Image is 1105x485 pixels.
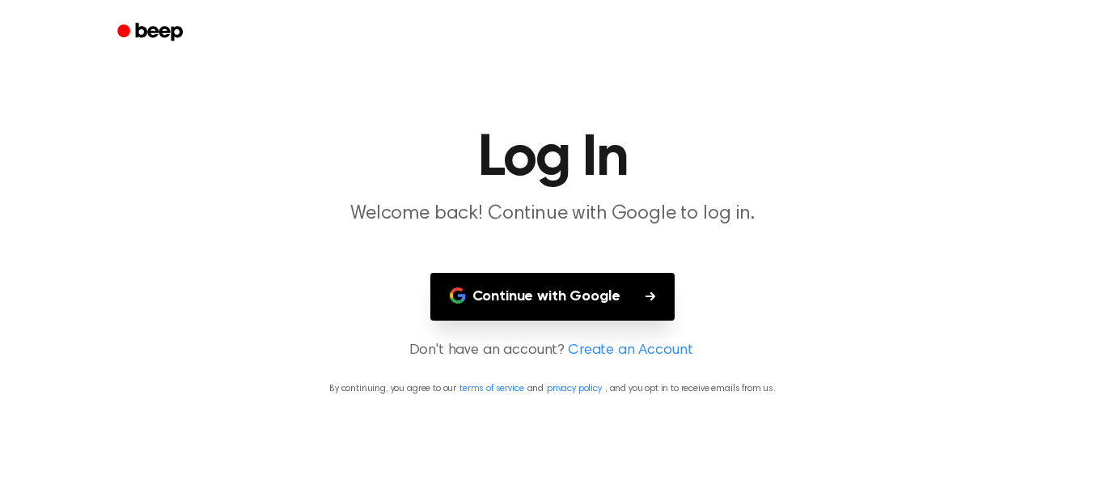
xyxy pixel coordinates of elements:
[459,384,523,394] a: terms of service
[19,340,1086,362] p: Don't have an account?
[106,17,197,49] a: Beep
[547,384,602,394] a: privacy policy
[242,201,863,228] p: Welcome back! Continue with Google to log in.
[19,381,1086,396] p: By continuing, you agree to our and , and you opt in to receive emails from us.
[430,273,675,321] button: Continue with Google
[568,340,692,362] a: Create an Account
[138,130,967,188] h1: Log In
